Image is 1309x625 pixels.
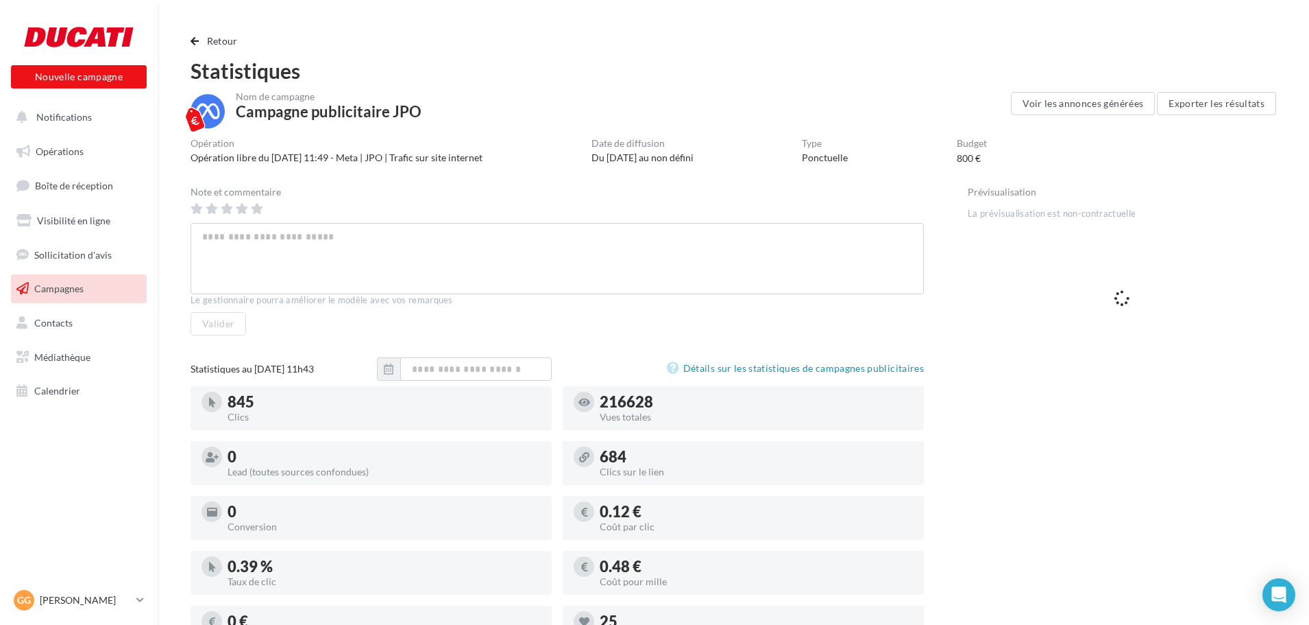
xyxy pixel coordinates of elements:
div: Statistiques [191,60,1276,81]
a: Contacts [8,309,149,338]
div: Statistiques au [DATE] 11h43 [191,362,377,376]
div: Date de diffusion [591,139,694,148]
button: Retour [191,33,243,49]
div: Coût par clic [600,522,913,532]
a: Visibilité en ligne [8,207,149,235]
button: Exporter les résultats [1157,92,1276,115]
span: Opérations [36,145,84,157]
a: Détails sur les statistiques de campagnes publicitaires [667,360,924,377]
div: 0 [228,449,541,464]
span: Visibilité en ligne [37,215,110,226]
a: Campagnes [8,274,149,303]
div: Open Intercom Messenger [1262,578,1295,611]
div: 0.39 % [228,559,541,574]
span: Contacts [34,317,73,329]
p: [PERSON_NAME] [40,593,131,607]
span: Boîte de réception [35,180,113,191]
div: 845 [228,394,541,410]
div: Note et commentaire [191,187,924,197]
span: Sollicitation d'avis [34,248,112,260]
a: Médiathèque [8,343,149,372]
div: 0 [228,504,541,519]
button: Nouvelle campagne [11,65,147,89]
a: Gg [PERSON_NAME] [11,587,147,613]
div: Prévisualisation [968,187,1276,197]
a: Calendrier [8,377,149,405]
div: 0.48 € [600,559,913,574]
div: Type [802,139,848,148]
a: Boîte de réception [8,171,149,200]
button: Voir les annonces générées [1011,92,1155,115]
span: Calendrier [34,385,80,397]
div: Conversion [228,522,541,532]
button: Notifications [8,103,144,132]
div: 684 [600,449,913,464]
div: Le gestionnaire pourra améliorer le modèle avec vos remarques [191,294,924,307]
div: 0.12 € [600,504,913,519]
span: Notifications [36,111,92,123]
div: Ponctuelle [802,151,848,165]
div: Coût pour mille [600,577,913,587]
div: Lead (toutes sources confondues) [228,467,541,477]
div: Campagne publicitaire JPO [236,104,421,119]
a: Opérations [8,137,149,166]
div: Taux de clic [228,577,541,587]
span: Retour [207,35,238,47]
div: 800 € [957,152,981,165]
div: Du [DATE] au non défini [591,151,694,165]
a: Sollicitation d'avis [8,241,149,270]
div: Vues totales [600,412,913,422]
span: Gg [17,593,31,607]
div: Clics sur le lien [600,467,913,477]
button: Valider [191,312,246,335]
div: Budget [957,139,987,148]
span: Médiathèque [34,351,90,363]
span: Campagnes [34,283,84,294]
div: Opération [191,139,482,148]
div: Opération libre du [DATE] 11:49 - Meta | JPO | Trafic sur site internet [191,151,482,165]
div: Clics [228,412,541,422]
div: 216628 [600,394,913,410]
div: Nom de campagne [236,92,421,102]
